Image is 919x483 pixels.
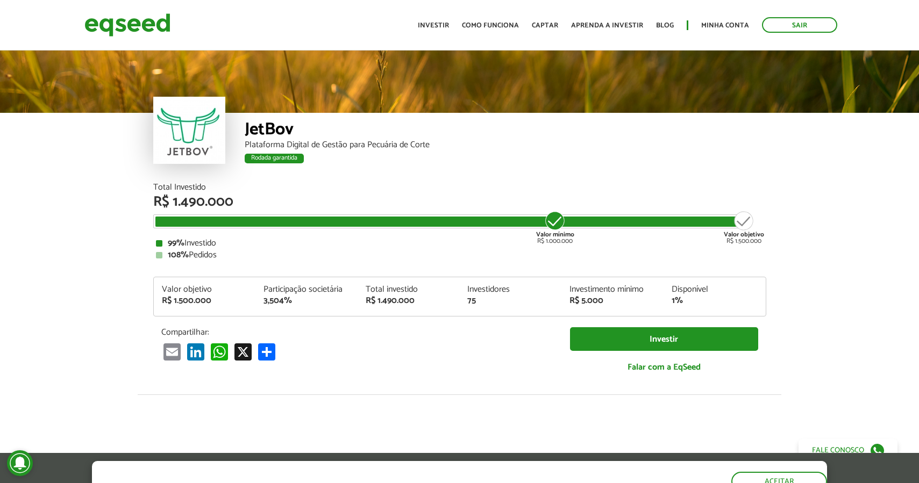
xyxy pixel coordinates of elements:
[467,285,553,294] div: Investidores
[168,236,184,250] strong: 99%
[256,343,277,361] a: Compartilhar
[799,439,897,462] a: Fale conosco
[536,229,574,240] strong: Valor mínimo
[418,22,449,29] a: Investir
[570,356,758,378] a: Falar com a EqSeed
[532,22,558,29] a: Captar
[162,297,248,305] div: R$ 1.500.000
[724,229,764,240] strong: Valor objetivo
[84,11,170,39] img: EqSeed
[161,327,554,337] p: Compartilhar:
[92,461,481,478] h5: O site da EqSeed utiliza cookies para melhorar sua navegação.
[245,154,304,163] div: Rodada garantida
[153,183,766,192] div: Total Investido
[156,251,764,259] div: Pedidos
[366,285,452,294] div: Total investido
[656,22,674,29] a: Blog
[701,22,749,29] a: Minha conta
[209,343,230,361] a: WhatsApp
[263,297,350,305] div: 3,504%
[245,121,766,141] div: JetBov
[569,297,656,305] div: R$ 5.000
[569,285,656,294] div: Investimento mínimo
[156,239,764,248] div: Investido
[232,343,254,361] a: X
[153,195,766,209] div: R$ 1.490.000
[161,343,183,361] a: Email
[168,248,189,262] strong: 108%
[762,17,837,33] a: Sair
[185,343,206,361] a: LinkedIn
[162,285,248,294] div: Valor objetivo
[245,141,766,149] div: Plataforma Digital de Gestão para Pecuária de Corte
[724,210,764,244] div: R$ 1.500.000
[672,285,758,294] div: Disponível
[672,297,758,305] div: 1%
[462,22,519,29] a: Como funciona
[366,297,452,305] div: R$ 1.490.000
[467,297,553,305] div: 75
[535,210,575,244] div: R$ 1.000.000
[571,22,643,29] a: Aprenda a investir
[570,327,758,351] a: Investir
[263,285,350,294] div: Participação societária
